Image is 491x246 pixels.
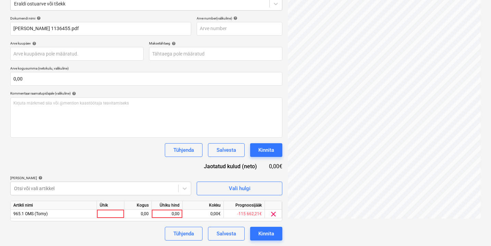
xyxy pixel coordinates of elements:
[97,201,124,210] div: Ühik
[258,229,274,238] div: Kinnita
[152,201,183,210] div: Ühiku hind
[269,210,278,218] span: clear
[250,227,282,241] button: Kinnita
[13,211,48,216] span: 965.1 OMS (Tomy)
[10,16,191,21] div: Dokumendi nimi
[10,176,191,180] div: [PERSON_NAME]
[127,210,149,218] div: 0,00
[35,16,41,20] span: help
[183,210,224,218] div: 0,00€
[10,47,144,61] input: Arve kuupäeva pole määratud.
[165,143,202,157] button: Tühjenda
[217,146,236,155] div: Salvesta
[457,213,491,246] iframe: Chat Widget
[224,210,265,218] div: -115 662,21€
[149,47,282,61] input: Tähtaega pole määratud
[250,143,282,157] button: Kinnita
[31,41,36,46] span: help
[71,91,76,96] span: help
[124,201,152,210] div: Kogus
[197,22,282,36] input: Arve number
[10,66,282,72] p: Arve kogusumma (netokulu, valikuline)
[208,143,245,157] button: Salvesta
[197,182,282,195] button: Vali hulgi
[217,229,236,238] div: Salvesta
[224,201,265,210] div: Prognoosijääk
[10,22,191,36] input: Dokumendi nimi
[10,91,282,96] div: Kommentaar raamatupidajale (valikuline)
[232,16,237,20] span: help
[229,184,250,193] div: Vali hulgi
[258,146,274,155] div: Kinnita
[173,229,194,238] div: Tühjenda
[10,72,282,86] input: Arve kogusumma (netokulu, valikuline)
[11,201,97,210] div: Artikli nimi
[165,227,202,241] button: Tühjenda
[183,201,224,210] div: Kokku
[37,176,42,180] span: help
[208,227,245,241] button: Salvesta
[170,41,176,46] span: help
[155,210,180,218] div: 0,00
[10,41,144,46] div: Arve kuupäev
[193,162,268,170] div: Jaotatud kulud (neto)
[197,16,282,21] div: Arve number (valikuline)
[173,146,194,155] div: Tühjenda
[149,41,282,46] div: Maksetähtaeg
[268,162,282,170] div: 0,00€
